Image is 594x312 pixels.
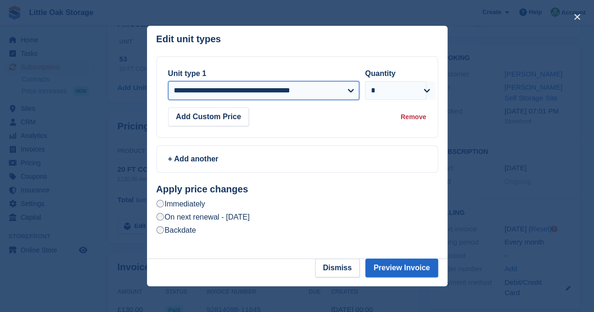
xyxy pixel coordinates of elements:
[156,226,164,234] input: Backdate
[156,184,248,194] strong: Apply price changes
[156,145,438,173] a: + Add another
[156,212,250,222] label: On next renewal - [DATE]
[315,259,360,277] button: Dismiss
[401,112,426,122] div: Remove
[570,9,585,24] button: close
[156,213,164,221] input: On next renewal - [DATE]
[168,153,426,165] div: + Add another
[365,259,438,277] button: Preview Invoice
[156,200,164,207] input: Immediately
[156,199,205,209] label: Immediately
[156,225,196,235] label: Backdate
[156,34,221,45] p: Edit unit types
[365,69,395,77] label: Quantity
[168,69,207,77] label: Unit type 1
[168,107,249,126] button: Add Custom Price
